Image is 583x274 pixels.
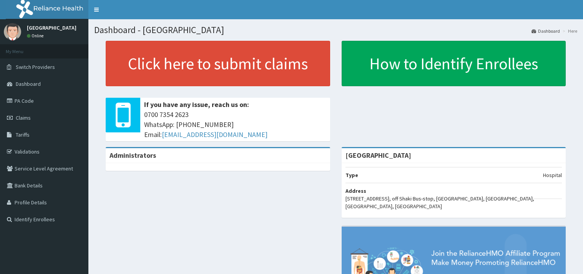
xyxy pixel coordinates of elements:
span: Claims [16,114,31,121]
b: If you have any issue, reach us on: [144,100,249,109]
strong: [GEOGRAPHIC_DATA] [345,151,411,160]
p: [STREET_ADDRESS], off Shaki Bus-stop, [GEOGRAPHIC_DATA], [GEOGRAPHIC_DATA], [GEOGRAPHIC_DATA], [G... [345,195,562,210]
b: Address [345,187,366,194]
b: Type [345,172,358,179]
p: [GEOGRAPHIC_DATA] [27,25,76,30]
a: Online [27,33,45,38]
h1: Dashboard - [GEOGRAPHIC_DATA] [94,25,577,35]
a: How to Identify Enrollees [342,41,566,86]
a: Dashboard [532,28,560,34]
span: 0700 7354 2623 WhatsApp: [PHONE_NUMBER] Email: [144,110,326,139]
a: [EMAIL_ADDRESS][DOMAIN_NAME] [162,130,267,139]
b: Administrators [110,151,156,160]
li: Here [561,28,577,34]
img: User Image [4,23,21,40]
a: Click here to submit claims [106,41,330,86]
span: Tariffs [16,131,30,138]
span: Dashboard [16,80,41,87]
span: Switch Providers [16,63,55,70]
p: Hospital [543,171,562,179]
